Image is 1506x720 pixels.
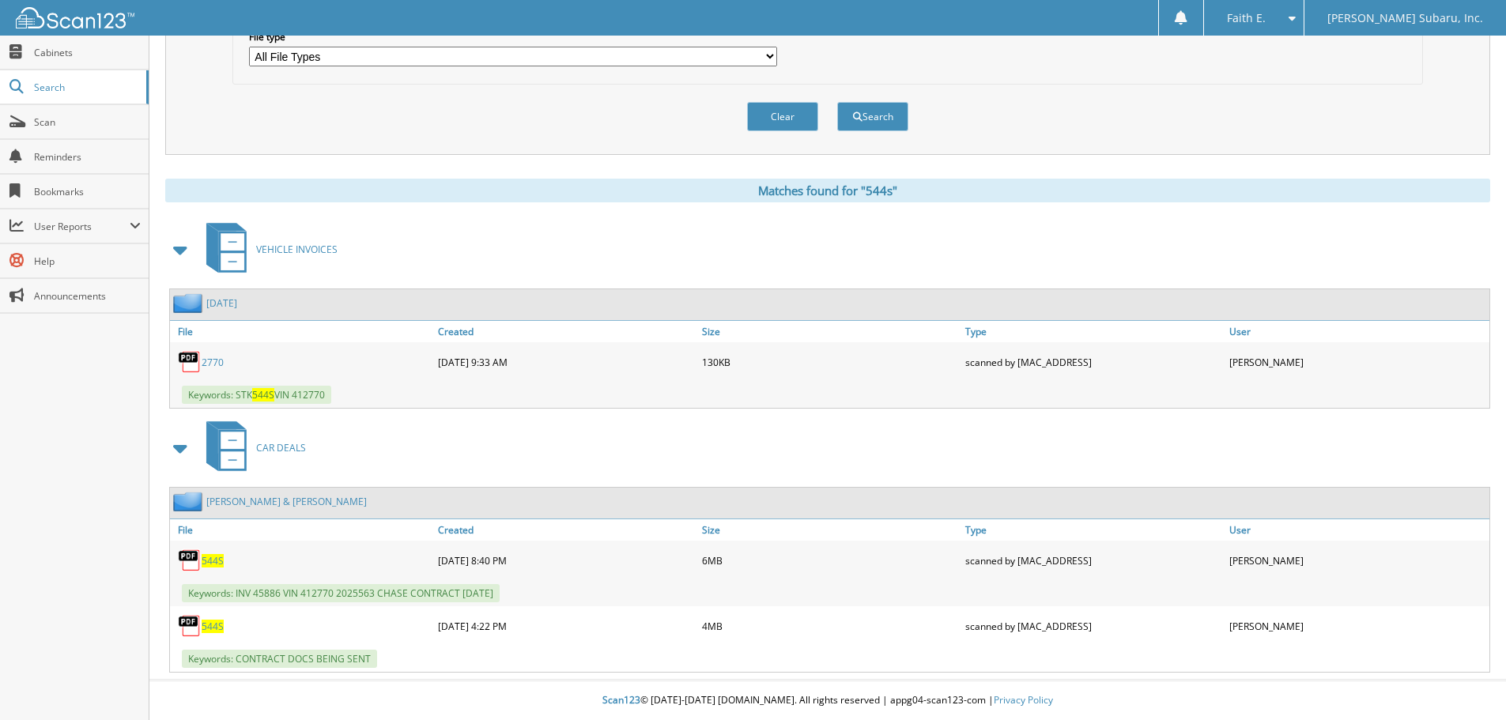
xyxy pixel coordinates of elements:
img: folder2.png [173,492,206,511]
span: [PERSON_NAME] Subaru, Inc. [1327,13,1483,23]
div: scanned by [MAC_ADDRESS] [961,545,1225,576]
span: Search [34,81,138,94]
span: Scan123 [602,693,640,707]
img: folder2.png [173,293,206,313]
span: Scan [34,115,141,129]
a: User [1225,321,1489,342]
div: [PERSON_NAME] [1225,610,1489,642]
label: File type [249,30,777,43]
span: Keywords: STK VIN 412770 [182,386,331,404]
a: Created [434,519,698,541]
div: 130KB [698,346,962,378]
span: VEHICLE INVOICES [256,243,338,256]
span: Announcements [34,289,141,303]
img: scan123-logo-white.svg [16,7,134,28]
a: Size [698,321,962,342]
a: 2770 [202,356,224,369]
img: PDF.png [178,614,202,638]
span: Keywords: INV 45886 VIN 412770 2025563 CHASE CONTRACT [DATE] [182,584,500,602]
a: Type [961,519,1225,541]
a: VEHICLE INVOICES [197,218,338,281]
div: scanned by [MAC_ADDRESS] [961,610,1225,642]
div: 6MB [698,545,962,576]
span: Bookmarks [34,185,141,198]
span: Keywords: CONTRACT DOCS BEING SENT [182,650,377,668]
img: PDF.png [178,350,202,374]
span: CAR DEALS [256,441,306,454]
iframe: Chat Widget [1427,644,1506,720]
div: [DATE] 8:40 PM [434,545,698,576]
div: [PERSON_NAME] [1225,545,1489,576]
div: [DATE] 4:22 PM [434,610,698,642]
a: Created [434,321,698,342]
a: [DATE] [206,296,237,310]
button: Search [837,102,908,131]
span: Faith E. [1227,13,1266,23]
span: 544S [252,388,274,401]
a: 544S [202,554,224,567]
div: © [DATE]-[DATE] [DOMAIN_NAME]. All rights reserved | appg04-scan123-com | [149,681,1506,720]
a: Privacy Policy [994,693,1053,707]
div: scanned by [MAC_ADDRESS] [961,346,1225,378]
a: 544S [202,620,224,633]
div: 4MB [698,610,962,642]
a: Size [698,519,962,541]
a: File [170,321,434,342]
span: Reminders [34,150,141,164]
a: [PERSON_NAME] & [PERSON_NAME] [206,495,367,508]
a: CAR DEALS [197,417,306,479]
button: Clear [747,102,818,131]
img: PDF.png [178,548,202,572]
div: [DATE] 9:33 AM [434,346,698,378]
span: User Reports [34,220,130,233]
div: [PERSON_NAME] [1225,346,1489,378]
a: File [170,519,434,541]
div: Matches found for "544s" [165,179,1490,202]
a: Type [961,321,1225,342]
span: Cabinets [34,46,141,59]
span: Help [34,254,141,268]
a: User [1225,519,1489,541]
